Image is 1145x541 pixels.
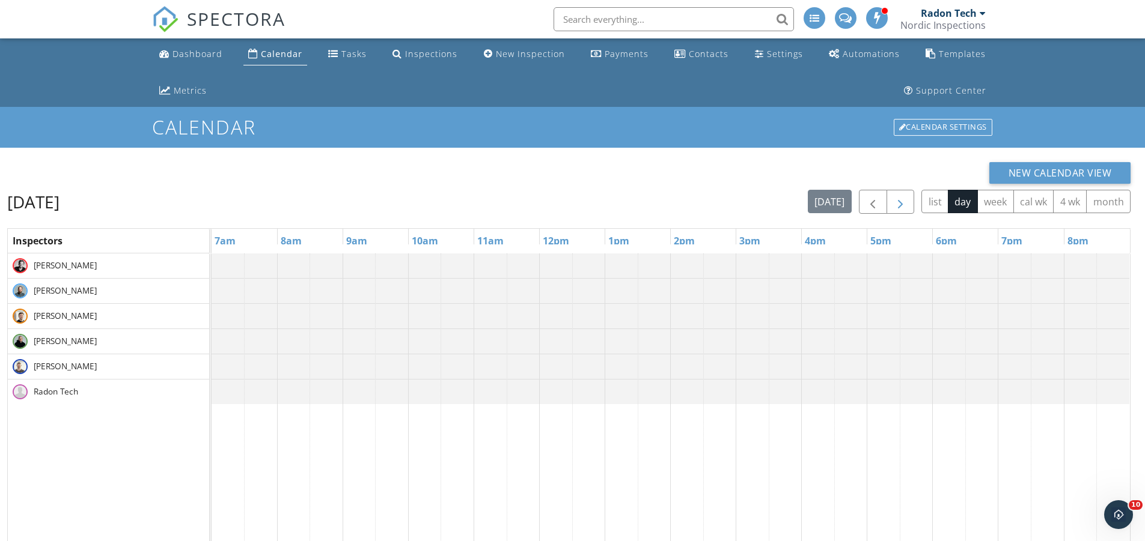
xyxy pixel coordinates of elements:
a: Metrics [154,80,212,102]
div: Radon Tech [921,7,977,19]
a: 5pm [867,231,894,250]
a: Payments [586,43,653,65]
div: Nordic Inspections [900,19,986,31]
button: 4 wk [1053,190,1087,213]
a: 9am [343,231,370,250]
div: Support Center [916,85,986,96]
button: month [1086,190,1131,213]
a: Calendar [243,43,307,65]
div: Automations [843,48,900,59]
div: Templates [939,48,986,59]
a: SPECTORA [152,16,285,41]
span: [PERSON_NAME] [31,335,99,347]
a: 3pm [736,231,763,250]
a: 7am [212,231,239,250]
a: Inspections [388,43,462,65]
button: [DATE] [808,190,852,213]
button: New Calendar View [989,162,1131,184]
iframe: Intercom live chat [1104,500,1133,529]
button: list [921,190,948,213]
a: New Inspection [479,43,570,65]
a: Automations (Advanced) [824,43,905,65]
img: default-user-f0147aede5fd5fa78ca7ade42f37bd4542148d508eef1c3d3ea960f66861d68b.jpg [13,384,28,399]
span: [PERSON_NAME] [31,285,99,297]
span: SPECTORA [187,6,285,31]
img: thumbnail_nordic_29a1592.jpg [13,359,28,374]
a: 10am [409,231,441,250]
img: thumbnail_nordic__29a1584.jpg [13,309,28,324]
span: [PERSON_NAME] [31,360,99,372]
button: Previous day [859,190,887,214]
button: day [948,190,978,213]
div: Payments [605,48,649,59]
a: 8am [278,231,305,250]
a: Dashboard [154,43,227,65]
a: Support Center [899,80,991,102]
img: nordichomeinsp0002rt.jpg [13,258,28,273]
a: Settings [750,43,808,65]
button: Next day [887,190,915,214]
a: 11am [474,231,507,250]
h1: Calendar [152,116,994,138]
h2: [DATE] [7,190,60,214]
img: benappel2.png [13,283,28,298]
a: Templates [921,43,991,65]
div: New Inspection [496,48,565,59]
a: Contacts [670,43,733,65]
span: Radon Tech [31,385,81,397]
div: Contacts [689,48,728,59]
div: Settings [767,48,803,59]
span: [PERSON_NAME] [31,310,99,322]
span: [PERSON_NAME] [31,259,99,271]
img: The Best Home Inspection Software - Spectora [152,6,179,32]
div: Calendar [261,48,302,59]
a: 7pm [998,231,1025,250]
div: Tasks [341,48,367,59]
a: 2pm [671,231,698,250]
a: Tasks [323,43,371,65]
img: ben_zerr_2021.jpg2.jpg [13,334,28,349]
input: Search everything... [554,7,794,31]
a: 1pm [605,231,632,250]
span: 10 [1129,500,1143,510]
a: Calendar Settings [893,118,994,137]
a: 12pm [540,231,572,250]
div: Dashboard [173,48,222,59]
div: Inspections [405,48,457,59]
a: 8pm [1064,231,1092,250]
a: 6pm [933,231,960,250]
button: week [977,190,1014,213]
div: Metrics [174,85,207,96]
button: cal wk [1013,190,1054,213]
a: 4pm [802,231,829,250]
span: Inspectors [13,234,63,247]
div: Calendar Settings [894,119,992,136]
